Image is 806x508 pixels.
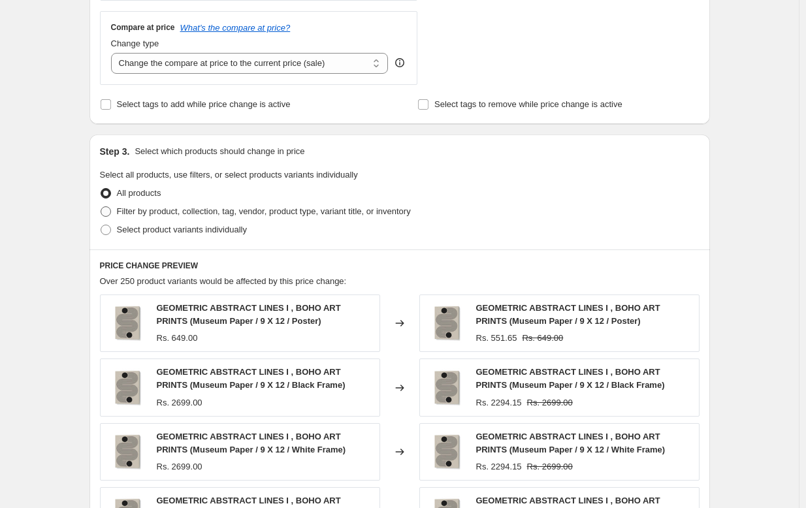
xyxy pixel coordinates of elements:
div: help [393,56,406,69]
img: gallerywrap-resized_212f066c-7c3d-4415-9b16-553eb73bee29_80x.jpg [107,368,146,407]
span: GEOMETRIC ABSTRACT LINES I , BOHO ART PRINTS (Museum Paper / 9 X 12 / White Frame) [157,432,346,454]
span: GEOMETRIC ABSTRACT LINES I , BOHO ART PRINTS (Museum Paper / 9 X 12 / Black Frame) [157,367,346,390]
strike: Rs. 2699.00 [527,460,573,473]
img: gallerywrap-resized_212f066c-7c3d-4415-9b16-553eb73bee29_80x.jpg [107,304,146,343]
div: Rs. 2699.00 [157,396,202,409]
h6: PRICE CHANGE PREVIEW [100,261,700,271]
img: gallerywrap-resized_212f066c-7c3d-4415-9b16-553eb73bee29_80x.jpg [107,432,146,471]
div: Rs. 551.65 [476,332,517,345]
span: Change type [111,39,159,48]
span: Filter by product, collection, tag, vendor, product type, variant title, or inventory [117,206,411,216]
span: GEOMETRIC ABSTRACT LINES I , BOHO ART PRINTS (Museum Paper / 9 X 12 / White Frame) [476,432,666,454]
img: gallerywrap-resized_212f066c-7c3d-4415-9b16-553eb73bee29_80x.jpg [427,368,466,407]
span: Over 250 product variants would be affected by this price change: [100,276,347,286]
img: gallerywrap-resized_212f066c-7c3d-4415-9b16-553eb73bee29_80x.jpg [427,304,466,343]
div: Rs. 2294.15 [476,396,522,409]
span: Select all products, use filters, or select products variants individually [100,170,358,180]
span: GEOMETRIC ABSTRACT LINES I , BOHO ART PRINTS (Museum Paper / 9 X 12 / Black Frame) [476,367,665,390]
button: What's the compare at price? [180,23,291,33]
span: Select tags to remove while price change is active [434,99,622,109]
h3: Compare at price [111,22,175,33]
p: Select which products should change in price [135,145,304,158]
span: GEOMETRIC ABSTRACT LINES I , BOHO ART PRINTS (Museum Paper / 9 X 12 / Poster) [476,303,660,326]
div: Rs. 2699.00 [157,460,202,473]
div: Rs. 649.00 [157,332,198,345]
div: Rs. 2294.15 [476,460,522,473]
strike: Rs. 2699.00 [527,396,573,409]
h2: Step 3. [100,145,130,158]
span: Select product variants individually [117,225,247,234]
span: All products [117,188,161,198]
strike: Rs. 649.00 [522,332,563,345]
span: GEOMETRIC ABSTRACT LINES I , BOHO ART PRINTS (Museum Paper / 9 X 12 / Poster) [157,303,341,326]
img: gallerywrap-resized_212f066c-7c3d-4415-9b16-553eb73bee29_80x.jpg [427,432,466,471]
span: Select tags to add while price change is active [117,99,291,109]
